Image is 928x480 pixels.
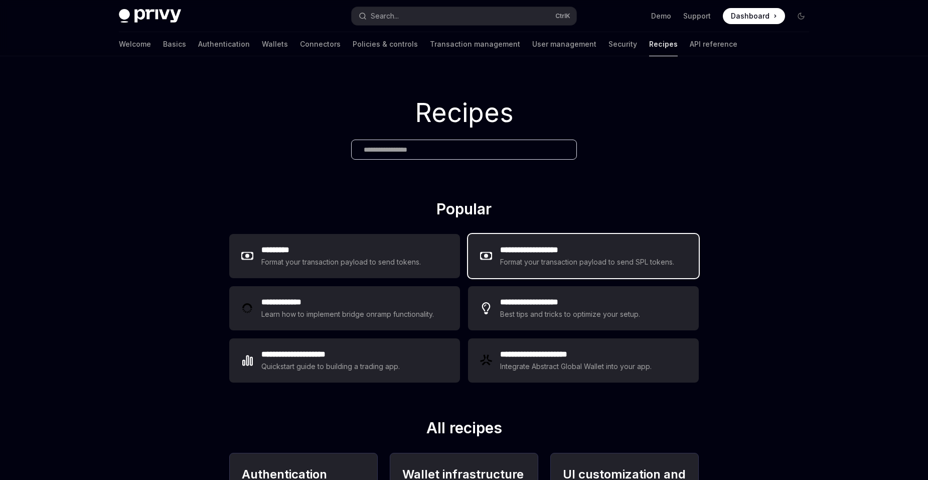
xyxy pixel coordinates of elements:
a: Support [683,11,711,21]
div: Format your transaction payload to send SPL tokens. [500,256,675,268]
h2: All recipes [229,419,699,441]
h2: Popular [229,200,699,222]
a: Connectors [300,32,341,56]
div: Best tips and tricks to optimize your setup. [500,308,642,320]
div: Learn how to implement bridge onramp functionality. [261,308,437,320]
a: Transaction management [430,32,520,56]
img: dark logo [119,9,181,23]
div: Search... [371,10,399,22]
button: Search...CtrlK [352,7,576,25]
a: **** **** ***Learn how to implement bridge onramp functionality. [229,286,460,330]
a: Welcome [119,32,151,56]
a: API reference [690,32,737,56]
div: Format your transaction payload to send tokens. [261,256,421,268]
span: Ctrl K [555,12,570,20]
button: Toggle dark mode [793,8,809,24]
a: Demo [651,11,671,21]
a: Authentication [198,32,250,56]
a: Recipes [649,32,678,56]
a: Dashboard [723,8,785,24]
a: **** ****Format your transaction payload to send tokens. [229,234,460,278]
span: Dashboard [731,11,769,21]
a: Policies & controls [353,32,418,56]
div: Quickstart guide to building a trading app. [261,361,400,373]
a: Security [608,32,637,56]
a: Wallets [262,32,288,56]
a: User management [532,32,596,56]
div: Integrate Abstract Global Wallet into your app. [500,361,653,373]
a: Basics [163,32,186,56]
